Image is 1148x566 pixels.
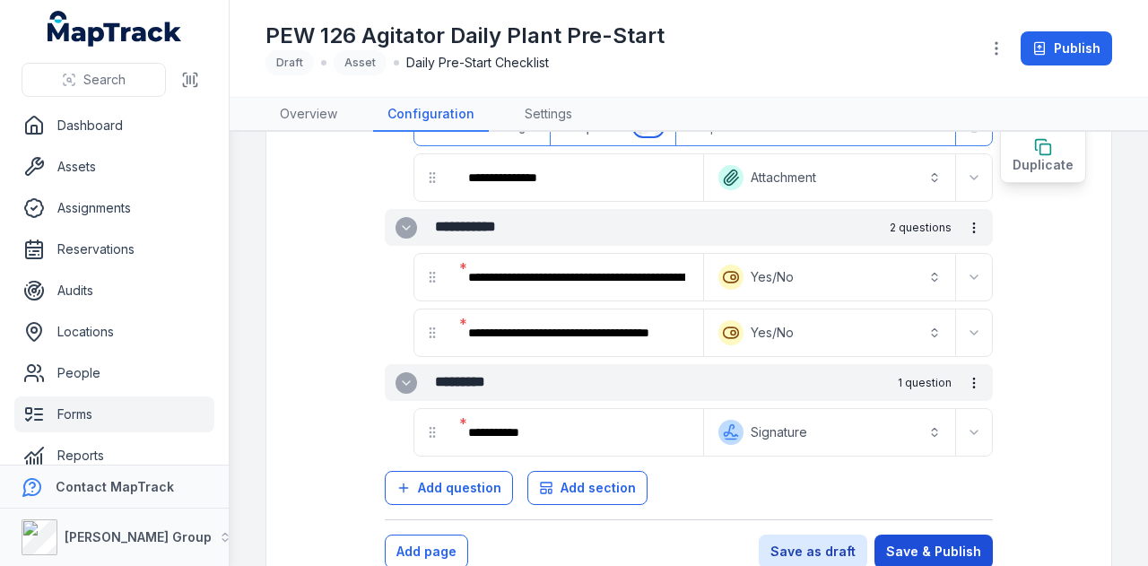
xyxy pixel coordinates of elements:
div: :r72a:-form-item-label [454,313,700,353]
a: Assets [14,149,214,185]
a: Settings [510,98,587,132]
div: drag [414,414,450,450]
span: Add section [561,479,636,497]
button: Yes/No [708,257,952,297]
a: Forms [14,396,214,432]
strong: Contact MapTrack [56,479,174,494]
button: Publish [1021,31,1112,65]
div: :r724:-form-item-label [454,257,700,297]
svg: drag [425,170,439,185]
div: drag [414,315,450,351]
div: :r73s:-form-item-label [454,158,700,197]
strong: [PERSON_NAME] Group [65,529,212,544]
button: Expand [960,318,988,347]
span: 1 question [898,376,952,390]
button: Expand [960,418,988,447]
button: Attachment [708,158,952,197]
button: Expand [960,163,988,192]
button: Expand [396,372,417,394]
a: MapTrack [48,11,182,47]
button: Signature [708,413,952,452]
span: Search [83,71,126,89]
span: Daily Pre-Start Checklist [406,54,549,72]
svg: drag [425,425,439,440]
div: drag [414,259,450,295]
button: more-detail [959,213,989,243]
a: Dashboard [14,108,214,144]
div: drag [414,160,450,196]
span: Duplicate [1013,156,1074,174]
h1: PEW 126 Agitator Daily Plant Pre-Start [265,22,665,50]
button: Yes/No [708,313,952,353]
button: Expand [396,217,417,239]
a: Reports [14,438,214,474]
button: Duplicate [1001,130,1085,182]
button: Add question [385,471,513,505]
a: Configuration [373,98,489,132]
button: more-detail [959,368,989,398]
button: Add section [527,471,648,505]
div: Draft [265,50,314,75]
svg: drag [425,270,439,284]
div: Asset [334,50,387,75]
a: People [14,355,214,391]
div: :r72k:-form-item-label [454,413,700,452]
button: Search [22,63,166,97]
svg: drag [425,326,439,340]
span: Add question [418,479,501,497]
span: 2 questions [890,221,952,235]
button: Expand [960,263,988,292]
a: Overview [265,98,352,132]
a: Locations [14,314,214,350]
a: Assignments [14,190,214,226]
a: Reservations [14,231,214,267]
a: Audits [14,273,214,309]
